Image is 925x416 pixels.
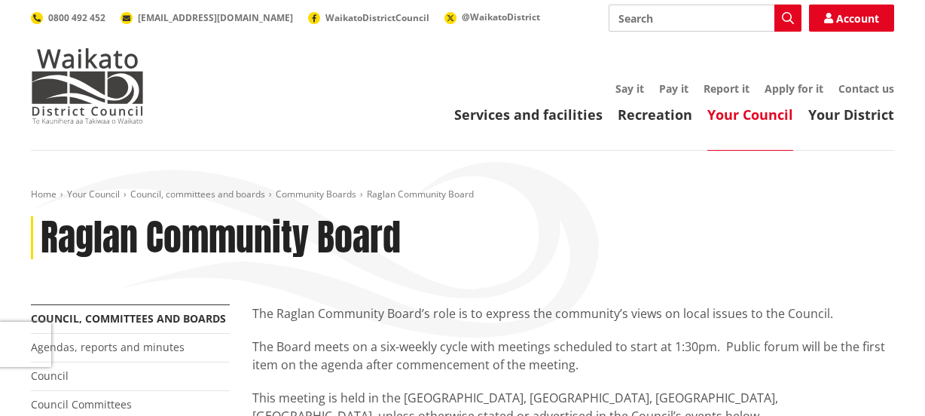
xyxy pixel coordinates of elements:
[444,11,540,23] a: @WaikatoDistrict
[31,397,132,411] a: Council Committees
[31,48,144,124] img: Waikato District Council - Te Kaunihera aa Takiwaa o Waikato
[31,11,105,24] a: 0800 492 452
[31,188,56,200] a: Home
[809,5,894,32] a: Account
[252,338,894,374] p: The Board meets on a six-weekly cycle with meetings scheduled to start at 1:30pm. Public forum wi...
[130,188,265,200] a: Council, committees and boards
[615,81,644,96] a: Say it
[67,188,120,200] a: Your Council
[609,5,801,32] input: Search input
[454,106,603,124] a: Services and facilities
[276,188,356,200] a: Community Boards
[618,106,692,124] a: Recreation
[462,11,540,23] span: @WaikatoDistrict
[325,11,429,24] span: WaikatoDistrictCouncil
[765,81,823,96] a: Apply for it
[367,188,474,200] span: Raglan Community Board
[31,340,185,354] a: Agendas, reports and minutes
[808,106,894,124] a: Your District
[121,11,293,24] a: [EMAIL_ADDRESS][DOMAIN_NAME]
[838,81,894,96] a: Contact us
[707,106,793,124] a: Your Council
[41,216,401,260] h1: Raglan Community Board
[31,188,894,201] nav: breadcrumb
[308,11,429,24] a: WaikatoDistrictCouncil
[659,81,688,96] a: Pay it
[31,311,226,326] a: Council, committees and boards
[252,304,894,323] p: The Raglan Community Board’s role is to express the community’s views on local issues to the Coun...
[704,81,749,96] a: Report it
[138,11,293,24] span: [EMAIL_ADDRESS][DOMAIN_NAME]
[31,369,69,383] a: Council
[48,11,105,24] span: 0800 492 452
